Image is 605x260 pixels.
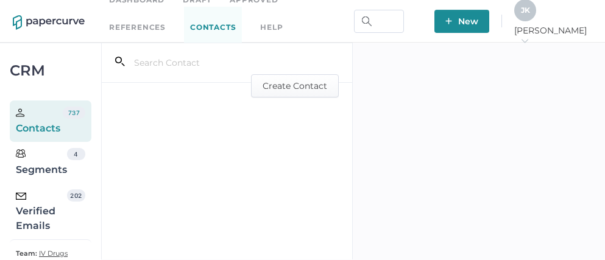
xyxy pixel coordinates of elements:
[251,74,339,97] button: Create Contact
[16,107,63,136] div: Contacts
[260,21,283,34] div: help
[16,148,67,177] div: Segments
[16,149,26,158] img: segments.b9481e3d.svg
[445,18,452,24] img: plus-white.e19ec114.svg
[39,249,68,258] span: IV Drugs
[521,5,530,15] span: J K
[445,10,478,33] span: New
[520,37,529,45] i: arrow_right
[184,7,242,49] a: Contacts
[16,189,67,233] div: Verified Emails
[434,10,489,33] button: New
[10,65,91,76] div: CRM
[13,15,85,30] img: papercurve-logo-colour.7244d18c.svg
[263,75,327,97] span: Create Contact
[514,25,592,47] span: [PERSON_NAME]
[67,189,85,202] div: 202
[16,192,26,200] img: email-icon-black.c777dcea.svg
[125,51,281,74] input: Search Contact
[354,10,404,33] input: Search Workspace
[67,148,85,160] div: 4
[251,79,339,91] a: Create Contact
[63,107,85,119] div: 737
[115,57,125,66] i: search_left
[16,108,24,117] img: person.20a629c4.svg
[362,16,372,26] img: search.bf03fe8b.svg
[109,21,166,34] a: References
